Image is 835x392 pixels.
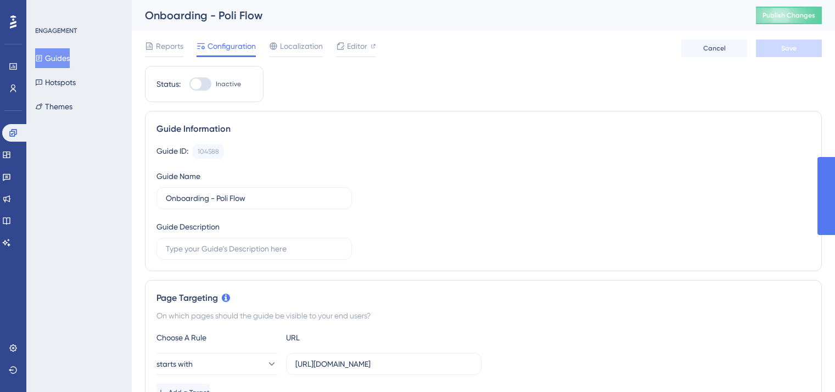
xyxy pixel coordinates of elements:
[156,122,810,136] div: Guide Information
[166,243,343,255] input: Type your Guide’s Description here
[35,72,76,92] button: Hotspots
[35,48,70,68] button: Guides
[35,97,72,116] button: Themes
[703,44,726,53] span: Cancel
[156,220,220,233] div: Guide Description
[156,357,193,371] span: starts with
[156,170,200,183] div: Guide Name
[208,40,256,53] span: Configuration
[347,40,367,53] span: Editor
[156,353,277,375] button: starts with
[198,147,219,156] div: 104588
[781,44,797,53] span: Save
[286,331,407,344] div: URL
[681,40,747,57] button: Cancel
[216,80,241,88] span: Inactive
[156,331,277,344] div: Choose A Rule
[145,8,728,23] div: Onboarding - Poli Flow
[763,11,815,20] span: Publish Changes
[166,192,343,204] input: Type your Guide’s Name here
[756,7,822,24] button: Publish Changes
[156,292,810,305] div: Page Targeting
[156,77,181,91] div: Status:
[756,40,822,57] button: Save
[295,358,472,370] input: yourwebsite.com/path
[280,40,323,53] span: Localization
[156,309,810,322] div: On which pages should the guide be visible to your end users?
[789,349,822,382] iframe: UserGuiding AI Assistant Launcher
[156,40,183,53] span: Reports
[156,144,188,159] div: Guide ID:
[35,26,77,35] div: ENGAGEMENT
